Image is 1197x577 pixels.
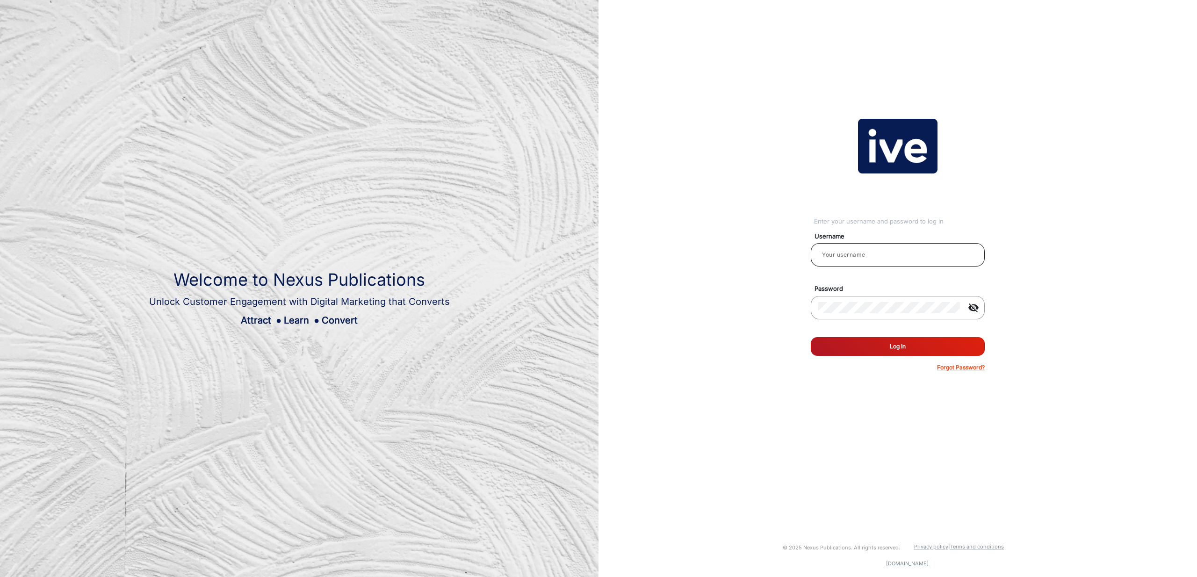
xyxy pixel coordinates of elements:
[948,543,950,550] a: |
[808,232,995,241] mat-label: Username
[783,544,900,551] small: © 2025 Nexus Publications. All rights reserved.
[811,337,985,356] button: Log In
[276,315,281,326] span: ●
[149,295,450,309] div: Unlock Customer Engagement with Digital Marketing that Converts
[914,543,948,550] a: Privacy policy
[962,302,985,313] mat-icon: visibility_off
[314,315,319,326] span: ●
[149,270,450,290] h1: Welcome to Nexus Publications
[818,249,977,260] input: Your username
[149,313,450,327] div: Attract Learn Convert
[886,560,929,567] a: [DOMAIN_NAME]
[858,119,937,174] img: vmg-logo
[808,284,995,294] mat-label: Password
[937,363,985,372] p: Forgot Password?
[814,217,985,226] div: Enter your username and password to log in
[950,543,1004,550] a: Terms and conditions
